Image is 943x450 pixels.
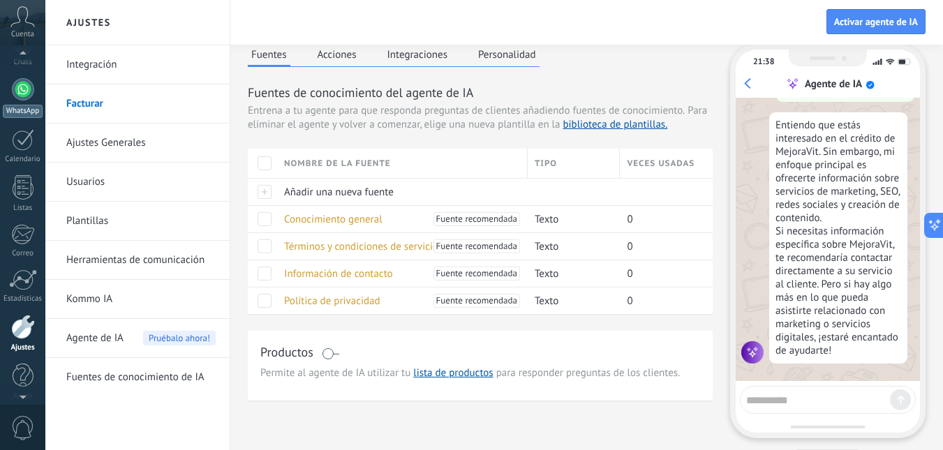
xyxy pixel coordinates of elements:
[66,202,216,241] a: Plantillas
[314,44,360,65] button: Acciones
[66,123,216,163] a: Ajustes Generales
[535,267,558,280] span: Texto
[277,260,521,287] div: Información de contacto
[45,319,230,358] li: Agente de IA
[66,163,216,202] a: Usuarios
[45,84,230,123] li: Facturar
[620,233,702,260] div: 0
[627,267,632,280] span: 0
[436,267,517,280] span: Fuente recomendada
[284,240,438,253] span: Términos y condiciones de servicio
[769,112,907,363] div: Entiendo que estás interesado en el crédito de MejoraVit. Sin embargo, mi enfoque principal es of...
[535,294,558,308] span: Texto
[45,358,230,396] li: Fuentes de conocimiento de IA
[384,44,452,65] button: Integraciones
[620,260,702,287] div: 0
[248,104,707,131] span: Para eliminar el agente y volver a comenzar, elige una nueva plantilla en la
[620,206,702,232] div: 0
[248,44,290,67] button: Fuentes
[826,9,926,34] button: Activar agente de IA
[753,57,774,67] div: 21:38
[66,84,216,123] a: Facturar
[436,212,517,226] span: Fuente recomendada
[143,331,216,345] span: Pruébalo ahora!
[620,149,713,178] div: Veces usadas
[66,319,216,358] a: Agente de IAPruébalo ahora!
[528,233,614,260] div: Texto
[45,280,230,319] li: Kommo IA
[45,45,230,84] li: Integración
[528,206,614,232] div: Texto
[3,343,43,352] div: Ajustes
[45,163,230,202] li: Usuarios
[436,239,517,253] span: Fuente recomendada
[834,17,918,27] span: Activar agente de IA
[528,149,620,178] div: Tipo
[248,84,713,101] h3: Fuentes de conocimiento del agente de IA
[741,341,764,363] img: agent icon
[627,294,632,308] span: 0
[528,287,614,314] div: Texto
[277,233,521,260] div: Términos y condiciones de servicio
[277,149,527,178] div: Nombre de la fuente
[284,186,394,199] span: Añadir una nueva fuente
[413,366,493,380] a: lista de productos
[284,213,383,226] span: Conocimiento general
[3,155,43,164] div: Calendario
[260,366,700,380] span: Permite al agente de IA utilizar tu para responder preguntas de los clientes.
[45,123,230,163] li: Ajustes Generales
[627,213,632,226] span: 0
[277,206,521,232] div: Conocimiento general
[3,249,43,258] div: Correo
[3,294,43,303] div: Estadísticas
[277,287,521,314] div: Política de privacidad
[627,240,632,253] span: 0
[528,260,614,287] div: Texto
[620,287,702,314] div: 0
[66,241,216,280] a: Herramientas de comunicación
[284,267,393,280] span: Información de contacto
[535,213,558,226] span: Texto
[66,45,216,84] a: Integración
[248,104,685,118] span: Entrena a tu agente para que responda preguntas de clientes añadiendo fuentes de conocimiento.
[475,44,540,65] button: Personalidad
[66,319,124,358] span: Agente de IA
[535,240,558,253] span: Texto
[284,294,380,308] span: Política de privacidad
[66,358,216,397] a: Fuentes de conocimiento de IA
[66,280,216,319] a: Kommo IA
[45,202,230,241] li: Plantillas
[563,118,667,131] a: biblioteca de plantillas.
[805,77,862,91] div: Agente de IA
[11,30,34,39] span: Cuenta
[436,294,517,308] span: Fuente recomendada
[3,204,43,213] div: Listas
[260,343,313,361] h3: Productos
[3,105,43,118] div: WhatsApp
[45,241,230,280] li: Herramientas de comunicación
